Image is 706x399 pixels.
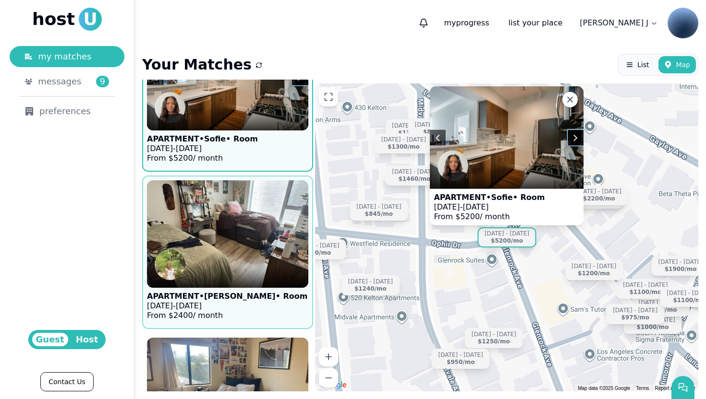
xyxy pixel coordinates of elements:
[147,144,173,153] span: [DATE]
[673,297,705,304] div: $1100 /mo
[655,386,695,391] a: Report a map error
[578,386,630,391] span: Map data ©2025 Google
[398,176,430,183] div: $1460 /mo
[381,136,426,143] div: [DATE] - [DATE]
[658,56,696,73] button: Map
[501,13,571,33] a: list your place
[365,211,393,218] div: $845 /mo
[303,249,331,257] div: $700 /mo
[176,301,202,310] span: [DATE]
[147,144,258,153] p: -
[637,60,649,70] span: List
[38,75,81,88] span: messages
[319,347,338,366] button: Zoom in
[637,324,669,331] div: $1000 /mo
[423,129,451,136] div: $800 /mo
[434,211,545,221] p: From $ 5200 / month
[629,289,661,296] div: $1100 /mo
[580,17,648,29] p: [PERSON_NAME] J
[142,56,252,73] h1: Your Matches
[147,301,173,310] span: [DATE]
[438,352,483,359] div: [DATE] - [DATE]
[142,176,313,329] a: APARTMENTKaitlyn Smiley avatarAPARTMENT•[PERSON_NAME]• Room[DATE]-[DATE]From $2400/ month
[434,202,545,211] p: -
[574,13,664,33] a: [PERSON_NAME] J
[392,122,437,129] div: [DATE] - [DATE]
[32,10,75,29] span: host
[485,230,529,237] div: [DATE] - [DATE]
[491,237,523,245] div: $5200 /mo
[577,188,621,195] div: [DATE] - [DATE]
[613,307,657,314] div: [DATE] - [DATE]
[583,195,615,202] div: $2200 /mo
[434,202,460,211] span: [DATE]
[447,359,475,366] div: $950 /mo
[10,71,124,92] a: messages9
[398,129,430,137] div: $1300 /mo
[147,134,258,144] p: APARTMENT • Sofie • Room
[317,379,349,391] img: Google
[415,121,460,129] div: [DATE] - [DATE]
[155,249,185,280] img: Kaitlyn Smiley avatar
[25,105,109,118] div: preferences
[142,18,313,172] a: APARTMENTSofie Hallberg avatarAPARTMENT•Sofie• Room[DATE]-[DATE]From $5200/ month
[578,270,610,277] div: $1200 /mo
[388,143,420,151] div: $1300 /mo
[96,76,109,87] span: 9
[463,202,488,211] span: [DATE]
[319,368,338,387] button: Zoom out
[32,8,102,31] a: hostU
[38,50,91,63] span: my matches
[147,153,258,163] p: From $ 5200 / month
[676,60,690,70] span: Map
[434,192,545,202] p: APARTMENT • Sofie • Room
[32,333,68,346] span: Guest
[10,101,124,122] a: preferences
[430,86,584,225] a: APARTMENTSofie Hallberg avatarAPARTMENT•Sofie• Room[DATE]-[DATE]From $5200/ month
[438,150,468,181] img: Sofie Hallberg avatar
[668,8,698,38] img: Sasha J avatar
[155,92,185,123] img: Sofie Hallberg avatar
[392,168,437,176] div: [DATE] - [DATE]
[623,282,668,289] div: [DATE] - [DATE]
[176,144,202,153] span: [DATE]
[147,311,307,320] p: From $ 2400 / month
[356,203,401,211] div: [DATE] - [DATE]
[636,386,649,391] a: Terms
[444,18,456,27] span: my
[430,86,584,188] img: APARTMENT
[348,278,393,285] div: [DATE] - [DATE]
[139,175,316,293] img: APARTMENT
[319,87,338,106] button: Enter fullscreen
[294,242,339,249] div: [DATE] - [DATE]
[621,314,649,321] div: $975 /mo
[317,379,349,391] a: Open this area in Google Maps (opens a new window)
[572,263,616,270] div: [DATE] - [DATE]
[40,372,93,391] a: Contact Us
[147,292,307,301] p: APARTMENT • [PERSON_NAME] • Room
[658,258,703,266] div: [DATE] - [DATE]
[436,13,497,33] p: progress
[620,56,655,73] button: List
[478,338,510,345] div: $1250 /mo
[638,299,683,306] div: [DATE] - [DATE]
[665,266,697,273] div: $1900 /mo
[147,301,307,311] p: -
[72,333,102,346] span: Host
[10,46,124,67] a: my matches
[472,331,516,338] div: [DATE] - [DATE]
[354,285,387,293] div: $1240 /mo
[79,8,102,31] span: U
